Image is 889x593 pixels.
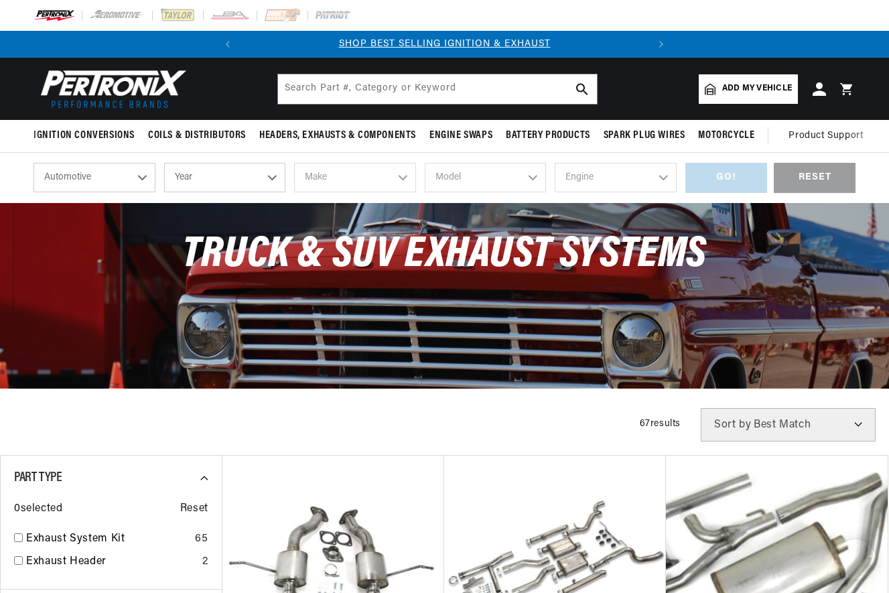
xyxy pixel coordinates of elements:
[148,129,246,143] span: Coils & Distributors
[14,471,62,484] span: Part Type
[180,501,208,518] span: Reset
[164,163,286,192] select: Year
[648,31,675,58] button: Translation missing: en.sections.announcements.next_announcement
[567,74,597,104] button: search button
[278,74,597,104] input: Search Part #, Category or Keyword
[241,37,648,52] div: Announcement
[259,129,416,143] span: Headers, Exhausts & Components
[33,163,155,192] select: Ride Type
[701,408,876,442] select: Sort by
[425,163,547,192] select: Model
[789,120,870,152] summary: Product Support
[423,120,499,151] summary: Engine Swaps
[597,120,692,151] summary: Spark Plug Wires
[714,419,751,430] span: Sort by
[202,553,208,571] div: 2
[26,531,190,548] a: Exhaust System Kit
[14,501,62,518] span: 0 selected
[253,120,423,151] summary: Headers, Exhausts & Components
[294,163,416,192] select: Make
[699,74,798,104] a: Add my vehicle
[555,163,677,192] select: Engine
[33,66,188,112] img: Pertronix
[33,120,141,151] summary: Ignition Conversions
[722,82,792,95] span: Add my vehicle
[506,129,590,143] span: Battery Products
[691,120,761,151] summary: Motorcycle
[214,31,241,58] button: Translation missing: en.sections.announcements.previous_announcement
[195,531,208,548] div: 65
[26,553,197,571] a: Exhaust Header
[640,419,681,429] span: 67 results
[789,129,863,143] span: Product Support
[33,129,135,143] span: Ignition Conversions
[182,233,707,277] span: Truck & SUV Exhaust Systems
[429,129,492,143] span: Engine Swaps
[241,37,648,52] div: 1 of 2
[774,163,856,193] div: RESET
[141,120,253,151] summary: Coils & Distributors
[604,129,685,143] span: Spark Plug Wires
[698,129,754,143] span: Motorcycle
[339,39,551,49] a: SHOP BEST SELLING IGNITION & EXHAUST
[499,120,597,151] summary: Battery Products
